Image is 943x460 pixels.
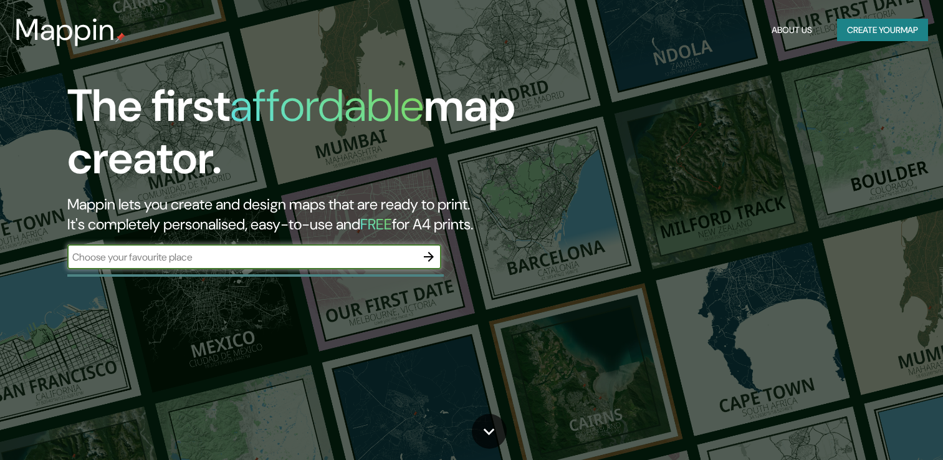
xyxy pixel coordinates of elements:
h3: Mappin [15,12,115,47]
input: Choose your favourite place [67,250,416,264]
h5: FREE [360,214,392,234]
button: About Us [767,19,817,42]
img: mappin-pin [115,32,125,42]
h1: affordable [230,77,424,135]
h2: Mappin lets you create and design maps that are ready to print. It's completely personalised, eas... [67,194,539,234]
button: Create yourmap [837,19,928,42]
h1: The first map creator. [67,80,539,194]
